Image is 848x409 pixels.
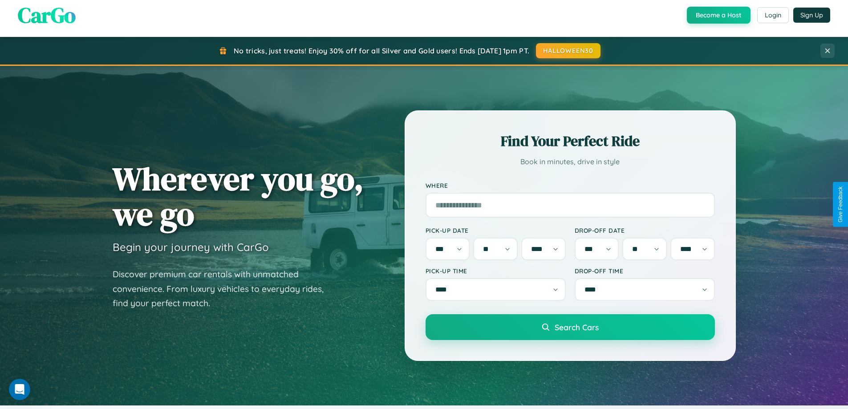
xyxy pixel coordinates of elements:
label: Drop-off Date [575,227,715,234]
label: Pick-up Date [426,227,566,234]
span: Search Cars [555,322,599,332]
p: Book in minutes, drive in style [426,155,715,168]
button: Login [757,7,789,23]
div: Give Feedback [837,186,844,223]
h2: Find Your Perfect Ride [426,131,715,151]
iframe: Intercom live chat [9,379,30,400]
button: Become a Host [687,7,751,24]
span: CarGo [18,0,76,30]
label: Pick-up Time [426,267,566,275]
button: HALLOWEEN30 [536,43,600,58]
label: Drop-off Time [575,267,715,275]
h3: Begin your journey with CarGo [113,240,269,254]
h1: Wherever you go, we go [113,161,364,231]
button: Search Cars [426,314,715,340]
button: Sign Up [793,8,830,23]
label: Where [426,182,715,189]
span: No tricks, just treats! Enjoy 30% off for all Silver and Gold users! Ends [DATE] 1pm PT. [234,46,529,55]
p: Discover premium car rentals with unmatched convenience. From luxury vehicles to everyday rides, ... [113,267,335,311]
